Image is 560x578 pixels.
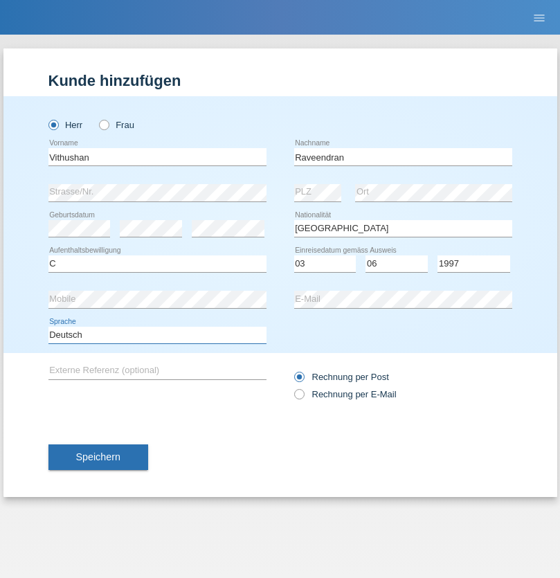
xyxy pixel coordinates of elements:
label: Frau [99,120,134,130]
i: menu [532,11,546,25]
input: Rechnung per Post [294,372,303,389]
h1: Kunde hinzufügen [48,72,512,89]
a: menu [525,13,553,21]
input: Herr [48,120,57,129]
button: Speichern [48,444,148,471]
label: Herr [48,120,83,130]
span: Speichern [76,451,120,462]
input: Rechnung per E-Mail [294,389,303,406]
input: Frau [99,120,108,129]
label: Rechnung per Post [294,372,389,382]
label: Rechnung per E-Mail [294,389,397,399]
